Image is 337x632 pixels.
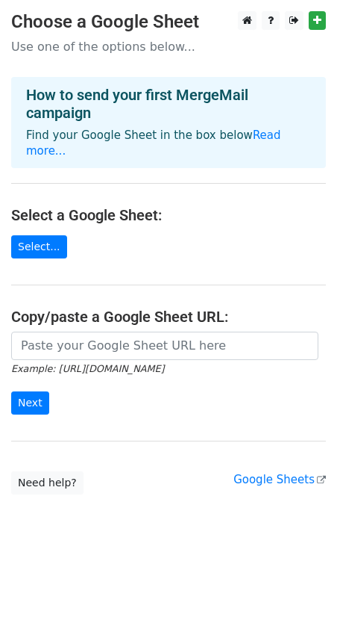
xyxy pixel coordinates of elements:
[233,473,326,486] a: Google Sheets
[11,206,326,224] h4: Select a Google Sheet:
[11,391,49,415] input: Next
[26,86,311,122] h4: How to send your first MergeMail campaign
[11,235,67,258] a: Select...
[11,39,326,55] p: Use one of the options below...
[11,332,318,360] input: Paste your Google Sheet URL here
[26,128,311,159] p: Find your Google Sheet in the box below
[26,128,281,158] a: Read more...
[11,363,164,374] small: Example: [URL][DOMAIN_NAME]
[11,308,326,326] h4: Copy/paste a Google Sheet URL:
[11,471,84,495] a: Need help?
[11,11,326,33] h3: Choose a Google Sheet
